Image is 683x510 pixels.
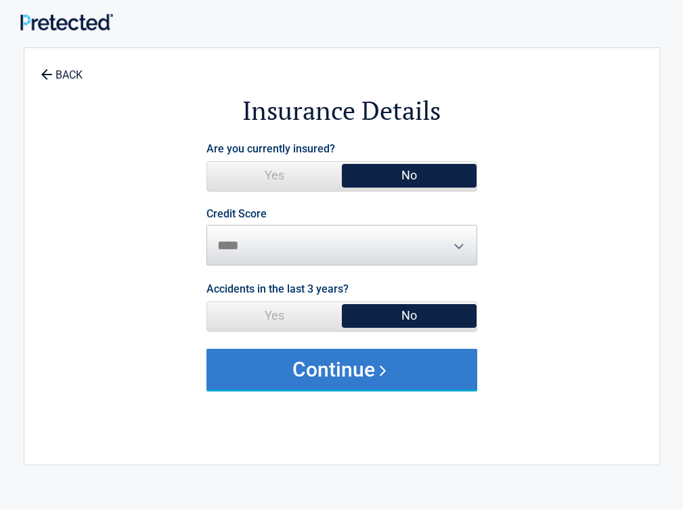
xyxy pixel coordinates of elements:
img: Main Logo [20,14,113,30]
label: Credit Score [206,209,267,219]
label: Are you currently insured? [206,140,335,158]
a: BACK [38,57,85,81]
h2: Insurance Details [99,93,585,128]
span: Yes [207,162,342,189]
button: Continue [206,349,477,389]
span: No [342,162,477,189]
label: Accidents in the last 3 years? [206,280,349,298]
span: Yes [207,302,342,329]
span: No [342,302,477,329]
